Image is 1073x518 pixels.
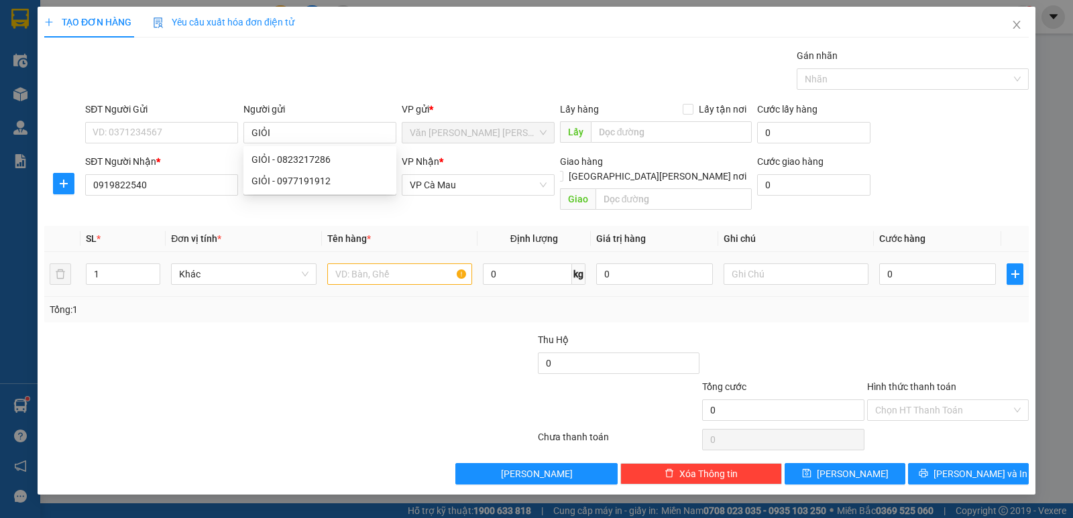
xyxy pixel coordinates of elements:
[153,17,294,27] span: Yêu cầu xuất hóa đơn điện tử
[560,121,591,143] span: Lấy
[867,381,956,392] label: Hình thức thanh toán
[327,233,371,244] span: Tên hàng
[402,156,439,167] span: VP Nhận
[817,466,889,481] span: [PERSON_NAME]
[50,302,415,317] div: Tổng: 1
[1007,263,1023,285] button: plus
[50,263,71,285] button: delete
[153,17,164,28] img: icon
[1007,269,1023,279] span: plus
[802,468,811,479] span: save
[243,149,396,170] div: GIỎI - 0823217286
[171,233,221,244] span: Đơn vị tính
[596,263,713,285] input: 0
[998,7,1035,44] button: Close
[702,381,746,392] span: Tổng cước
[879,233,925,244] span: Cước hàng
[538,334,569,345] span: Thu Hộ
[6,29,256,46] li: 85 [PERSON_NAME]
[44,17,54,27] span: plus
[919,468,928,479] span: printer
[501,466,573,481] span: [PERSON_NAME]
[179,264,308,284] span: Khác
[536,430,701,453] div: Chưa thanh toán
[410,175,547,195] span: VP Cà Mau
[908,463,1029,484] button: printer[PERSON_NAME] và In
[560,188,596,210] span: Giao
[693,102,752,117] span: Lấy tận nơi
[243,102,396,117] div: Người gửi
[327,263,472,285] input: VD: Bàn, Ghế
[510,233,558,244] span: Định lượng
[572,263,585,285] span: kg
[757,122,870,143] input: Cước lấy hàng
[455,463,617,484] button: [PERSON_NAME]
[85,102,238,117] div: SĐT Người Gửi
[6,84,233,135] b: GỬI : Văn [PERSON_NAME] [PERSON_NAME]
[77,49,88,60] span: phone
[54,178,74,189] span: plus
[6,46,256,63] li: 02839.63.63.63
[85,154,238,169] div: SĐT Người Nhận
[934,466,1027,481] span: [PERSON_NAME] và In
[797,50,838,61] label: Gán nhãn
[679,466,738,481] span: Xóa Thông tin
[596,233,646,244] span: Giá trị hàng
[53,173,74,194] button: plus
[757,156,824,167] label: Cước giao hàng
[757,104,817,115] label: Cước lấy hàng
[560,104,599,115] span: Lấy hàng
[591,121,752,143] input: Dọc đường
[563,169,752,184] span: [GEOGRAPHIC_DATA][PERSON_NAME] nơi
[665,468,674,479] span: delete
[86,233,97,244] span: SL
[44,17,131,27] span: TẠO ĐƠN HÀNG
[410,123,547,143] span: Văn phòng Hồ Chí Minh
[243,170,396,192] div: GIỎI - 0977191912
[718,226,874,252] th: Ghi chú
[785,463,905,484] button: save[PERSON_NAME]
[251,152,388,167] div: GIỎI - 0823217286
[757,174,870,196] input: Cước giao hàng
[560,156,603,167] span: Giao hàng
[620,463,782,484] button: deleteXóa Thông tin
[724,263,868,285] input: Ghi Chú
[77,32,88,43] span: environment
[1011,19,1022,30] span: close
[251,174,388,188] div: GIỎI - 0977191912
[596,188,752,210] input: Dọc đường
[402,102,555,117] div: VP gửi
[77,9,190,25] b: [PERSON_NAME]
